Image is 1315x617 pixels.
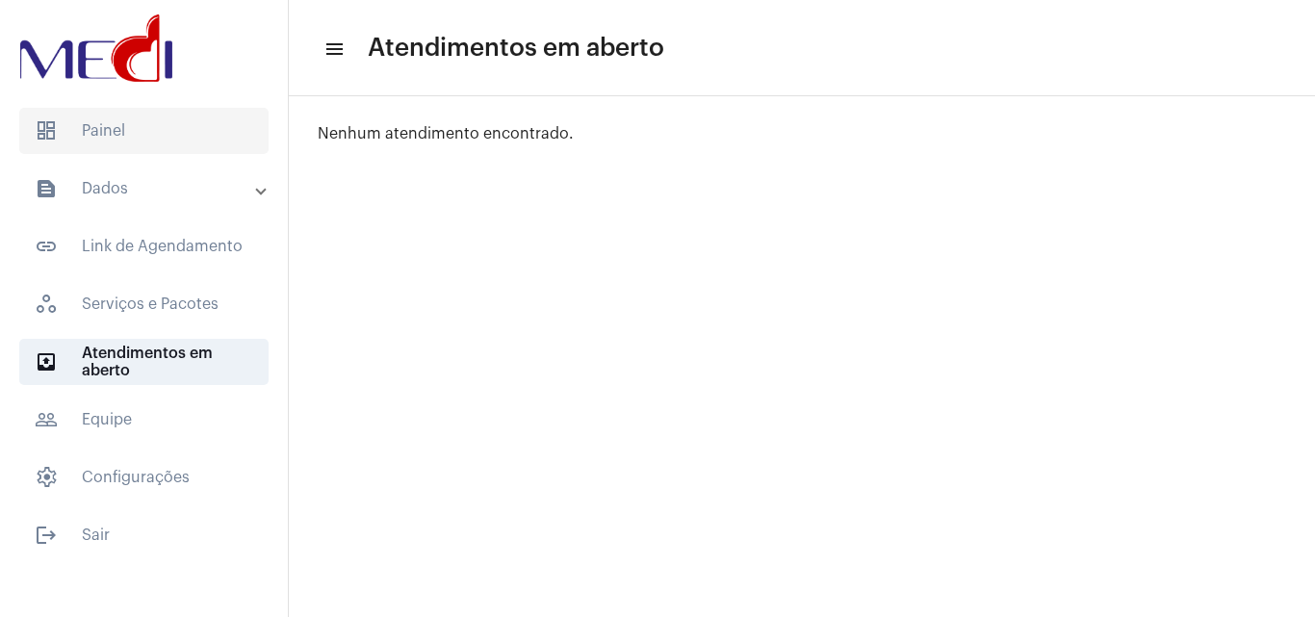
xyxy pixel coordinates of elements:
span: Configurações [19,454,269,501]
span: sidenav icon [35,293,58,316]
span: sidenav icon [35,466,58,489]
span: sidenav icon [35,119,58,142]
span: Painel [19,108,269,154]
span: Atendimentos em aberto [19,339,269,385]
span: Equipe [19,397,269,443]
mat-icon: sidenav icon [35,350,58,373]
mat-expansion-panel-header: sidenav iconDados [12,166,288,212]
span: Sair [19,512,269,558]
mat-panel-title: Dados [35,177,257,200]
mat-icon: sidenav icon [35,235,58,258]
img: d3a1b5fa-500b-b90f-5a1c-719c20e9830b.png [15,10,177,87]
span: Atendimentos em aberto [368,33,664,64]
mat-icon: sidenav icon [35,524,58,547]
mat-icon: sidenav icon [323,38,343,61]
mat-icon: sidenav icon [35,177,58,200]
span: Link de Agendamento [19,223,269,270]
mat-icon: sidenav icon [35,408,58,431]
span: Serviços e Pacotes [19,281,269,327]
span: Nenhum atendimento encontrado. [318,126,574,141]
